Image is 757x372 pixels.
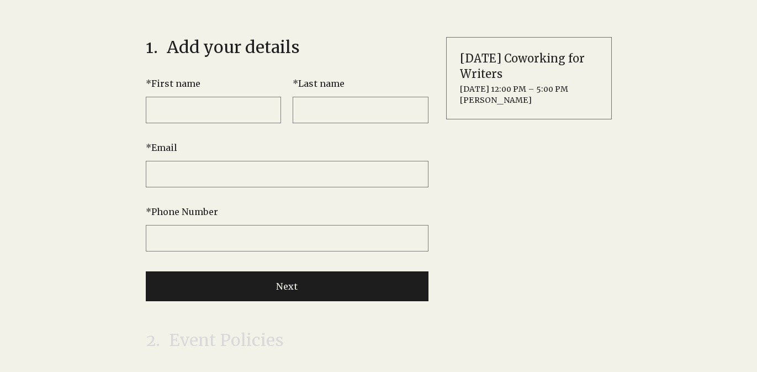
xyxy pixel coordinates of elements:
[146,37,158,57] span: 1.
[460,84,598,95] span: [DATE] 12:00 PM – 5:00 PM
[460,95,598,106] span: [PERSON_NAME]
[146,141,428,154] label: Email
[146,205,428,218] label: Phone Number
[146,37,300,57] h1: Add your details
[293,77,428,90] label: Last name
[460,51,598,82] h2: [DATE] Coworking for Writers
[146,330,284,350] h1: Event Policies
[146,330,160,350] span: 2.
[146,271,428,301] button: Next
[146,77,282,90] label: First name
